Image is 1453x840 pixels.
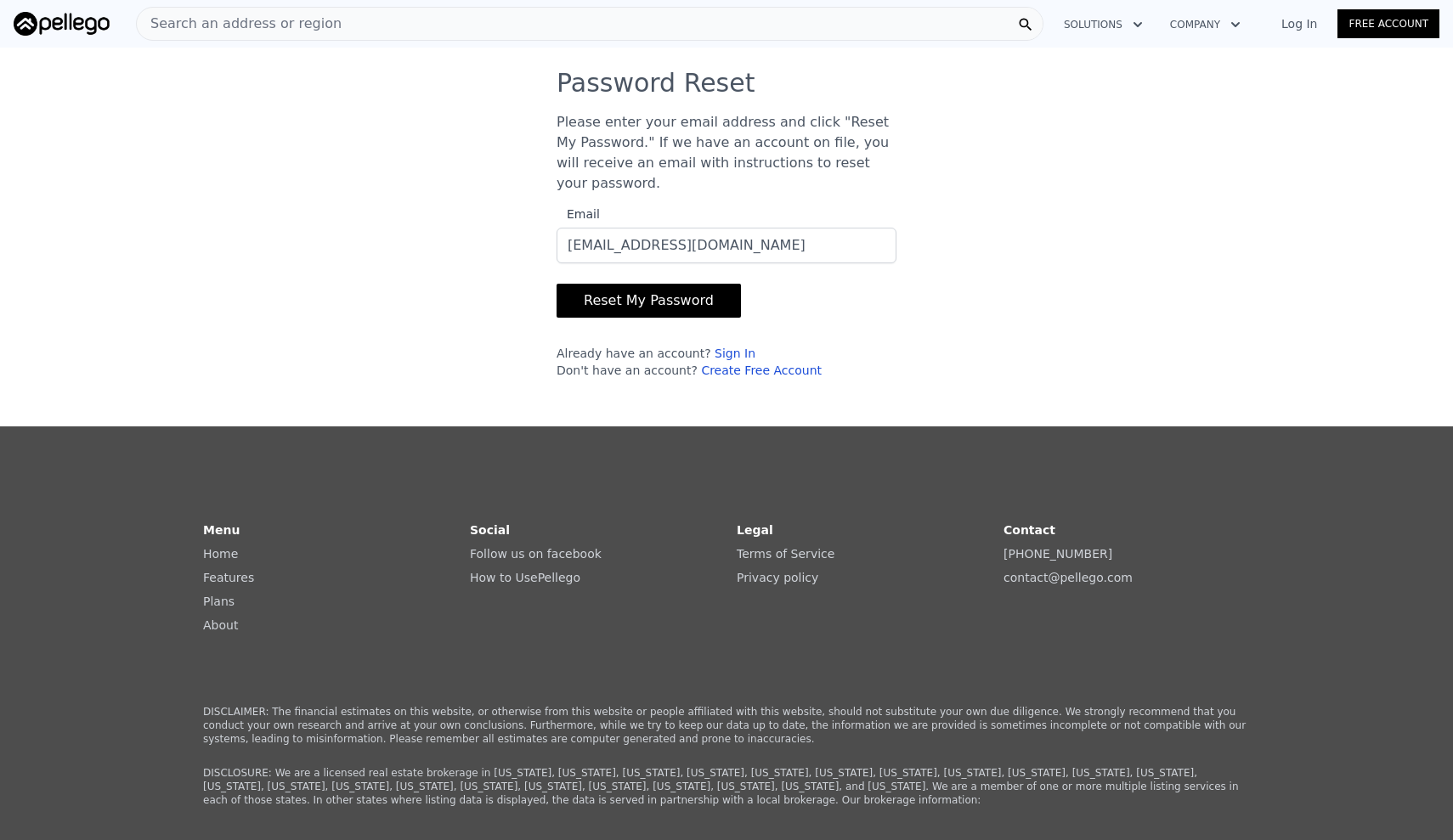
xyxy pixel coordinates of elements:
p: DISCLAIMER: The financial estimates on this website, or otherwise from this website or people aff... [203,705,1250,746]
a: Plans [203,595,235,608]
a: How to UsePellego [470,571,580,584]
span: Search an address or region [137,14,342,34]
p: DISCLOSURE: We are a licensed real estate brokerage in [US_STATE], [US_STATE], [US_STATE], [US_ST... [203,766,1250,807]
a: Create Free Account [701,364,822,377]
a: Privacy policy [737,571,818,584]
a: Log In [1261,15,1337,32]
strong: Menu [203,523,240,537]
a: Home [203,547,238,561]
img: Pellego [14,12,110,36]
a: About [203,618,238,632]
p: Please enter your email address and click "Reset My Password." If we have an account on file, you... [557,112,896,194]
a: Follow us on facebook [470,547,602,561]
a: contact@pellego.com [1004,571,1133,584]
a: Free Account [1337,9,1439,38]
input: Email [557,228,896,263]
button: Solutions [1050,9,1156,40]
div: Already have an account? Don't have an account? [557,345,896,379]
h3: Password Reset [557,68,896,99]
a: Sign In [715,347,755,360]
strong: Contact [1004,523,1055,537]
span: Email [557,207,600,221]
a: Features [203,571,254,584]
button: Company [1156,9,1254,40]
button: Reset My Password [557,284,741,318]
strong: Social [470,523,510,537]
strong: Legal [737,523,773,537]
a: Terms of Service [737,547,834,561]
a: [PHONE_NUMBER] [1004,547,1112,561]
